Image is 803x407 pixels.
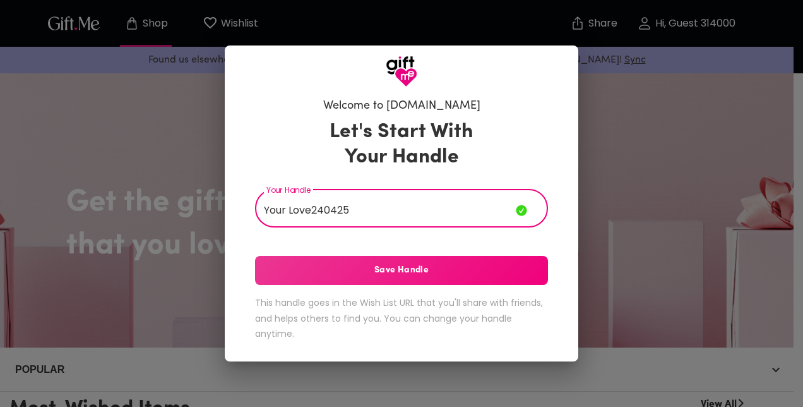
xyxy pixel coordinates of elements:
[255,192,516,228] input: Your Handle
[323,99,480,114] h6: Welcome to [DOMAIN_NAME]
[255,264,548,277] span: Save Handle
[255,295,548,342] h6: This handle goes in the Wish List URL that you'll share with friends, and helps others to find yo...
[255,256,548,285] button: Save Handle
[386,56,417,87] img: GiftMe Logo
[314,119,489,170] h3: Let's Start With Your Handle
